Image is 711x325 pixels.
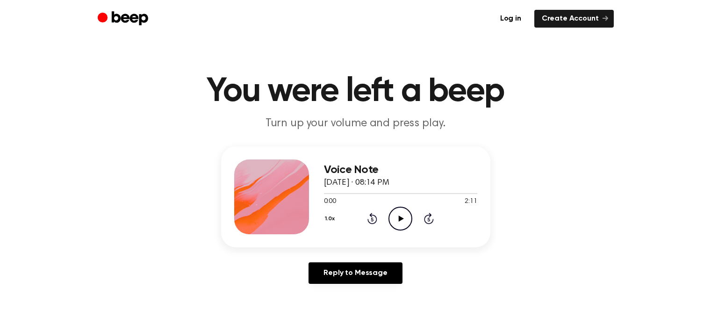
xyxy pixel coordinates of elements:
a: Log in [493,10,529,28]
h3: Voice Note [324,164,477,176]
a: Reply to Message [309,262,402,284]
span: 2:11 [465,197,477,207]
button: 1.0x [324,211,338,227]
span: 0:00 [324,197,336,207]
p: Turn up your volume and press play. [176,116,535,131]
a: Beep [98,10,151,28]
a: Create Account [534,10,614,28]
h1: You were left a beep [116,75,595,108]
span: [DATE] · 08:14 PM [324,179,389,187]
